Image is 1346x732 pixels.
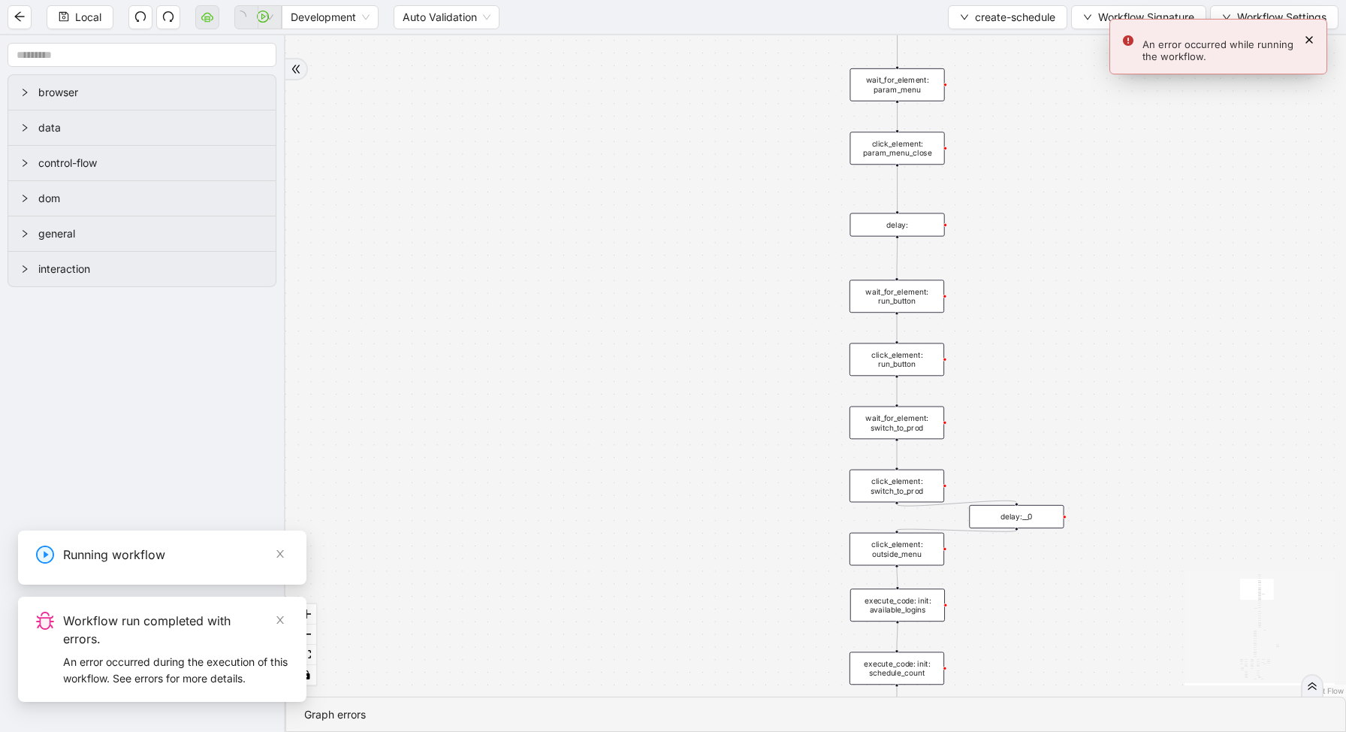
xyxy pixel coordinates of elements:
span: bug [36,612,54,630]
span: down [1083,13,1092,22]
button: redo [156,5,180,29]
span: down [960,13,969,22]
span: create-schedule [975,9,1055,26]
span: cloud-server [201,11,213,23]
div: control-flow [8,146,276,180]
div: click_element: param_menu_close [850,132,945,165]
span: right [20,159,29,168]
span: Auto Validation [403,6,490,29]
button: play-circle [234,5,258,29]
g: Edge from delay:__0 to click_element: outside_menu [897,529,1016,531]
button: saveLocal [47,5,113,29]
div: delay: [850,213,945,236]
div: wait_for_element: run_button [850,280,944,313]
span: arrow-left [14,11,26,23]
div: An error occurred during the execution of this workflow. See errors for more details. [63,654,288,687]
div: delay:__0 [969,505,1064,528]
span: Local [75,9,101,26]
span: save [59,11,69,22]
span: data [38,119,264,136]
div: An error occurred while running the workflow. [1142,38,1296,62]
button: undo [128,5,152,29]
g: Edge from click_element: switch_to_prod to delay:__0 [897,501,1016,506]
a: React Flow attribution [1305,686,1344,695]
div: execute_code: init: available_logins [850,588,945,622]
div: wait_for_element: switch_to_prod [850,407,944,440]
div: data [8,110,276,145]
span: play-circle [36,546,54,564]
div: execute_code: init: schedule_count [850,652,944,685]
div: click_element: switch_to_prod [850,470,944,503]
span: undo [134,11,146,23]
div: click_element: outside_menu [850,533,944,566]
button: downWorkflow Signature [1071,5,1206,29]
div: Running workflow [63,546,288,564]
span: double-right [1307,681,1317,691]
span: right [20,123,29,132]
span: Development [291,6,370,29]
button: fit view [297,645,316,665]
button: down [258,5,282,29]
g: Edge from delay: to wait_for_element: run_button [897,239,898,278]
span: down [265,13,274,22]
span: redo [162,11,174,23]
div: wait_for_element: param_menu [850,68,945,101]
span: interaction [38,261,264,277]
div: click_element: run_button [850,343,944,377]
button: zoom out [297,625,316,645]
span: double-right [291,64,301,74]
g: Edge from execute_code: init: available_logins to execute_code: init: schedule_count [897,624,898,649]
button: toggle interactivity [297,665,316,685]
button: arrow-left [8,5,32,29]
span: play-circle [257,11,269,23]
div: browser [8,75,276,110]
span: dom [38,190,264,207]
span: right [20,229,29,238]
div: Graph errors [304,706,1327,723]
span: general [38,225,264,242]
div: dom [8,181,276,216]
span: browser [38,84,264,101]
button: zoom in [297,604,316,625]
span: control-flow [38,155,264,171]
span: right [20,88,29,97]
span: loading [234,11,246,23]
div: interaction [8,252,276,286]
g: Edge from click_element: outside_menu to execute_code: init: available_logins [897,567,898,586]
div: general [8,216,276,251]
span: close [275,549,285,559]
span: right [20,194,29,203]
span: close [275,615,285,625]
div: Workflow run completed with errors. [63,612,288,648]
button: cloud-server [195,5,219,29]
button: downcreate-schedule [948,5,1067,29]
span: right [20,265,29,274]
